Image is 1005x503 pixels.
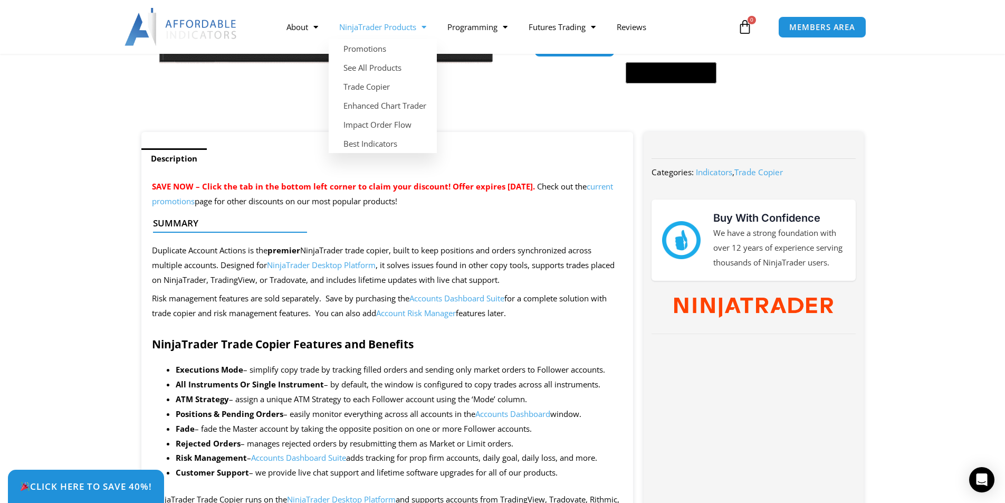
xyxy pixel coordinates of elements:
[176,392,623,407] li: – assign a unique ATM Strategy to each Follower account using the ‘Mode’ column.
[696,167,732,177] a: Indicators
[176,363,623,377] li: – simplify copy trade by tracking filled orders and sending only market orders to Follower accounts.
[276,15,329,39] a: About
[176,364,243,375] strong: Executions Mode
[748,16,756,24] span: 0
[329,115,437,134] a: Impact Order Flow
[21,482,30,491] img: 🎉
[329,39,437,153] ul: NinjaTrader Products
[475,409,550,419] a: Accounts Dashboard
[176,452,247,463] b: Risk Management
[722,12,768,42] a: 0
[125,8,238,46] img: LogoAI | Affordable Indicators – NinjaTrader
[176,409,283,419] strong: Positions & Pending Orders
[713,226,845,270] p: We have a strong foundation with over 12 years of experience serving thousands of NinjaTrader users.
[176,438,241,449] b: Rejected Orders
[713,210,845,226] h3: Buy With Confidence
[176,451,623,466] li: – adds tracking for prop firm accounts, daily goal, daily loss, and more.
[176,436,623,451] li: – manages rejected orders by resubmitting them as Market or Limit orders.
[267,260,376,270] a: NinjaTrader Desktop Platform
[267,245,300,255] strong: premier
[152,337,414,352] strong: NinjaTrader Trade Copier Features and Benefits
[606,15,657,39] a: Reviews
[152,179,623,209] p: Check out the page for other discounts on our most popular products!
[778,16,866,38] a: MEMBERS AREA
[176,379,324,390] strong: All Instruments Or Single Instrument
[176,422,623,436] li: – fade the Master account by taking the opposite position on one or more Follower accounts.
[409,293,504,303] a: Accounts Dashboard Suite
[652,167,694,177] span: Categories:
[376,308,456,318] a: Account Risk Manager
[662,221,700,259] img: mark thumbs good 43913 | Affordable Indicators – NinjaTrader
[251,452,346,463] a: Accounts Dashboard Suite
[329,58,437,77] a: See All Products
[176,394,229,404] b: ATM Strategy
[329,15,437,39] a: NinjaTrader Products
[276,15,735,39] nav: Menu
[437,15,518,39] a: Programming
[152,245,615,285] span: Duplicate Account Actions is the NinjaTrader trade copier, built to keep positions and orders syn...
[329,134,437,153] a: Best Indicators
[329,77,437,96] a: Trade Copier
[969,467,994,492] div: Open Intercom Messenger
[734,167,783,177] a: Trade Copier
[329,39,437,58] a: Promotions
[152,291,623,321] p: Risk management features are sold separately. Save by purchasing the for a complete solution with...
[518,15,606,39] a: Futures Trading
[152,181,535,192] span: SAVE NOW – Click the tab in the bottom left corner to claim your discount! Offer expires [DATE].
[176,466,623,480] li: – we provide live chat support and lifetime software upgrades for all of our products.
[626,62,716,83] button: Buy with GPay
[8,470,164,503] a: 🎉Click Here to save 40%!
[153,218,614,229] h4: Summary
[329,96,437,115] a: Enhanced Chart Trader
[176,407,623,422] li: – easily monitor everything across all accounts in the window.
[696,167,783,177] span: ,
[176,467,249,478] strong: Customer Support
[674,298,833,318] img: NinjaTrader Wordmark color RGB | Affordable Indicators – NinjaTrader
[789,23,855,31] span: MEMBERS AREA
[20,482,152,491] span: Click Here to save 40%!
[176,377,623,392] li: – by default, the window is configured to copy trades across all instruments.
[141,148,207,169] a: Description
[176,423,195,434] strong: Fade
[534,90,843,99] iframe: PayPal Message 1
